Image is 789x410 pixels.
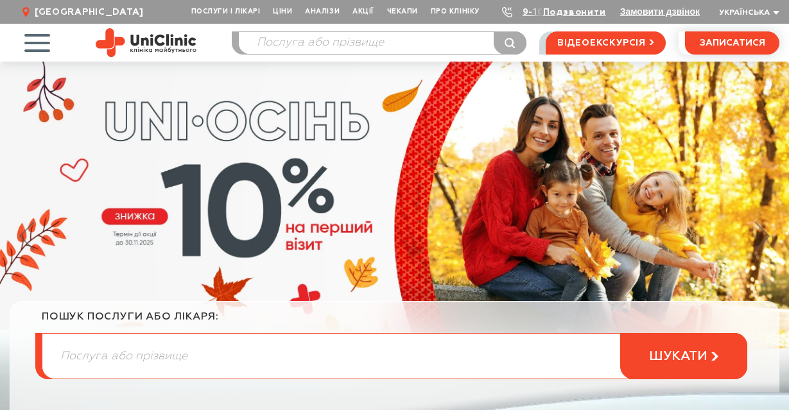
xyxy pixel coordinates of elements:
[239,32,526,54] input: Послуга або прізвище
[35,6,144,18] span: [GEOGRAPHIC_DATA]
[96,28,196,57] img: Uniclinic
[543,8,606,17] a: Подзвонити
[523,8,551,17] a: 9-103
[620,6,700,17] button: Замовити дзвінок
[716,8,779,18] button: Українська
[620,333,747,379] button: шукати
[546,31,666,55] a: відеоекскурсія
[649,348,707,364] span: шукати
[700,38,765,47] span: записатися
[42,311,747,333] div: пошук послуги або лікаря:
[719,9,770,17] span: Українська
[685,31,779,55] button: записатися
[42,334,747,379] input: Послуга або прізвище
[557,32,646,54] span: відеоекскурсія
